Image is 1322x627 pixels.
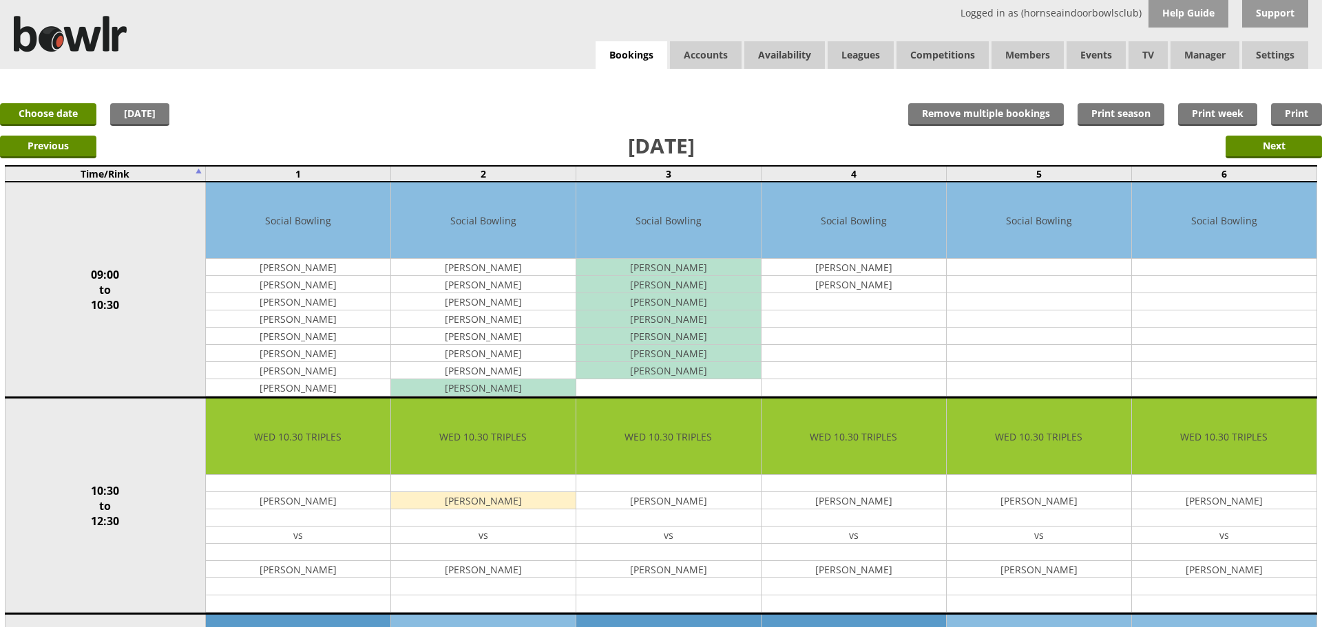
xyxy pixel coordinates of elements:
a: Events [1067,41,1126,69]
td: 5 [946,166,1131,182]
span: Settings [1242,41,1308,69]
td: [PERSON_NAME] [576,310,761,328]
td: Social Bowling [762,182,946,259]
td: [PERSON_NAME] [206,276,390,293]
td: WED 10.30 TRIPLES [1132,398,1316,475]
td: [PERSON_NAME] [206,310,390,328]
td: [PERSON_NAME] [576,328,761,345]
td: [PERSON_NAME] [206,492,390,509]
td: [PERSON_NAME] [762,492,946,509]
td: Time/Rink [6,166,206,182]
td: WED 10.30 TRIPLES [576,398,761,475]
a: Competitions [896,41,989,69]
td: [PERSON_NAME] [1132,492,1316,509]
td: [PERSON_NAME] [576,345,761,362]
td: [PERSON_NAME] [762,276,946,293]
a: Bookings [596,41,667,70]
td: [PERSON_NAME] [391,259,576,276]
td: Social Bowling [391,182,576,259]
td: WED 10.30 TRIPLES [762,398,946,475]
td: 6 [1131,166,1316,182]
td: [PERSON_NAME] [391,310,576,328]
td: vs [391,527,576,544]
td: [PERSON_NAME] [391,561,576,578]
td: 2 [390,166,576,182]
td: vs [206,527,390,544]
td: [PERSON_NAME] [391,379,576,396]
span: Members [992,41,1064,69]
td: vs [762,527,946,544]
td: [PERSON_NAME] [762,259,946,276]
td: Social Bowling [1132,182,1316,259]
td: [PERSON_NAME] [947,492,1131,509]
span: Accounts [670,41,742,69]
td: vs [1132,527,1316,544]
a: Availability [744,41,825,69]
td: [PERSON_NAME] [576,362,761,379]
td: [PERSON_NAME] [206,345,390,362]
td: [PERSON_NAME] [391,276,576,293]
td: WED 10.30 TRIPLES [391,398,576,475]
td: 3 [576,166,761,182]
a: Print week [1178,103,1257,126]
td: [PERSON_NAME] [206,328,390,345]
td: [PERSON_NAME] [391,492,576,509]
td: 10:30 to 12:30 [6,398,206,614]
span: Manager [1171,41,1239,69]
a: [DATE] [110,103,169,126]
td: 4 [761,166,946,182]
input: Remove multiple bookings [908,103,1064,126]
td: [PERSON_NAME] [762,561,946,578]
td: Social Bowling [576,182,761,259]
td: [PERSON_NAME] [1132,561,1316,578]
td: [PERSON_NAME] [391,293,576,310]
td: [PERSON_NAME] [206,259,390,276]
td: [PERSON_NAME] [206,379,390,396]
td: [PERSON_NAME] [206,561,390,578]
td: WED 10.30 TRIPLES [206,398,390,475]
td: vs [947,527,1131,544]
input: Next [1226,136,1322,158]
td: [PERSON_NAME] [576,293,761,310]
td: 1 [205,166,390,182]
td: [PERSON_NAME] [576,259,761,276]
td: [PERSON_NAME] [576,492,761,509]
td: [PERSON_NAME] [391,362,576,379]
a: Print [1271,103,1322,126]
td: Social Bowling [206,182,390,259]
td: WED 10.30 TRIPLES [947,398,1131,475]
td: [PERSON_NAME] [576,276,761,293]
td: 09:00 to 10:30 [6,182,206,398]
td: [PERSON_NAME] [206,293,390,310]
td: [PERSON_NAME] [576,561,761,578]
td: [PERSON_NAME] [391,345,576,362]
td: [PERSON_NAME] [391,328,576,345]
td: Social Bowling [947,182,1131,259]
span: TV [1129,41,1168,69]
td: [PERSON_NAME] [206,362,390,379]
a: Leagues [828,41,894,69]
a: Print season [1078,103,1164,126]
td: vs [576,527,761,544]
td: [PERSON_NAME] [947,561,1131,578]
